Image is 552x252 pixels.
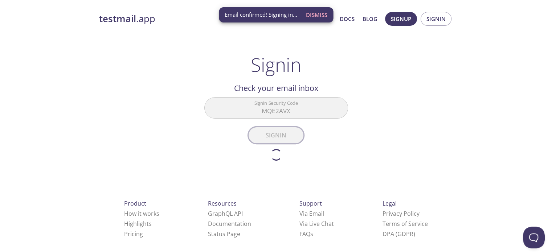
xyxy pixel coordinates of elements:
[383,199,397,207] span: Legal
[99,12,136,25] strong: testmail
[310,230,313,238] span: s
[340,14,355,24] a: Docs
[251,54,301,75] h1: Signin
[124,210,159,218] a: How it works
[383,230,415,238] a: DPA (GDPR)
[306,10,327,20] span: Dismiss
[225,11,297,18] span: Email confirmed! Signing in...
[426,14,446,24] span: Signin
[523,227,545,248] iframe: Help Scout Beacon - Open
[299,230,313,238] a: FAQ
[208,220,251,228] a: Documentation
[124,230,143,238] a: Pricing
[383,220,428,228] a: Terms of Service
[208,199,237,207] span: Resources
[303,8,330,22] button: Dismiss
[208,230,240,238] a: Status Page
[383,210,420,218] a: Privacy Policy
[299,210,324,218] a: Via Email
[421,12,451,26] button: Signin
[99,13,270,25] a: testmail.app
[391,14,411,24] span: Signup
[124,199,146,207] span: Product
[363,14,377,24] a: Blog
[208,210,243,218] a: GraphQL API
[124,220,152,228] a: Highlights
[299,199,322,207] span: Support
[299,220,334,228] a: Via Live Chat
[385,12,417,26] button: Signup
[204,82,348,94] h2: Check your email inbox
